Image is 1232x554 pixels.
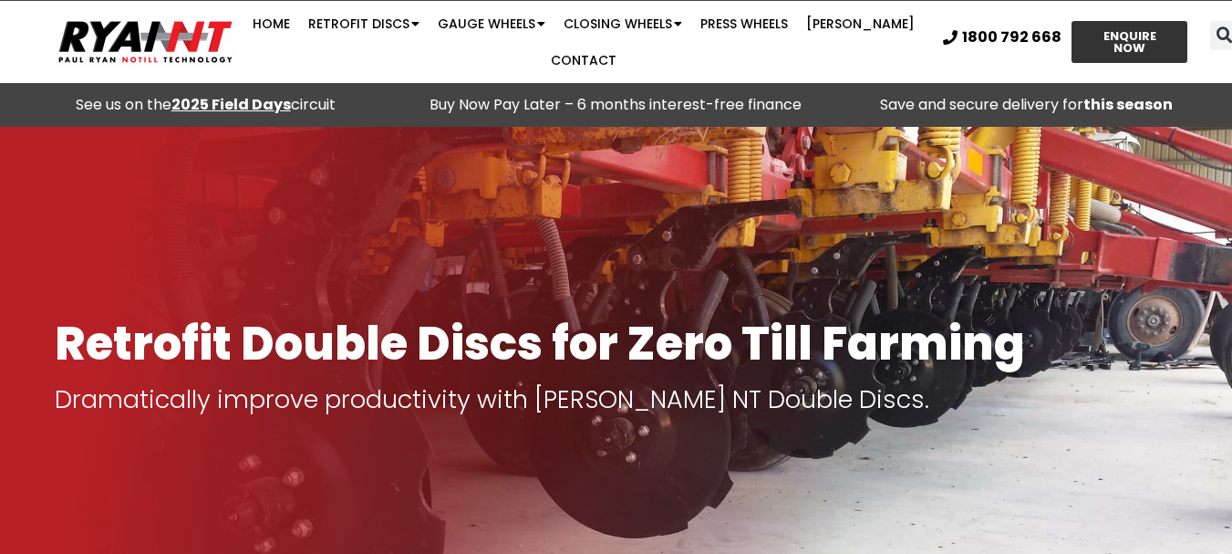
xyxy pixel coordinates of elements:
span: ENQUIRE NOW [1088,30,1172,54]
a: ENQUIRE NOW [1072,21,1188,63]
a: Gauge Wheels [429,5,554,42]
a: Contact [542,42,626,78]
p: Save and secure delivery for [831,92,1223,118]
a: Press Wheels [691,5,797,42]
strong: this season [1083,94,1173,115]
a: Retrofit Discs [299,5,429,42]
nav: Menu [239,5,929,78]
p: Buy Now Pay Later – 6 months interest-free finance [419,92,812,118]
a: 2025 Field Days [171,94,291,115]
a: Home [243,5,299,42]
a: [PERSON_NAME] [797,5,924,42]
h1: Retrofit Double Discs for Zero Till Farming [55,319,1177,369]
a: 1800 792 668 [943,30,1061,45]
img: Ryan NT logo [55,14,237,70]
span: 1800 792 668 [962,30,1061,45]
div: See us on the circuit [9,92,401,118]
a: Closing Wheels [554,5,691,42]
p: Dramatically improve productivity with [PERSON_NAME] NT Double Discs. [55,387,1177,413]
